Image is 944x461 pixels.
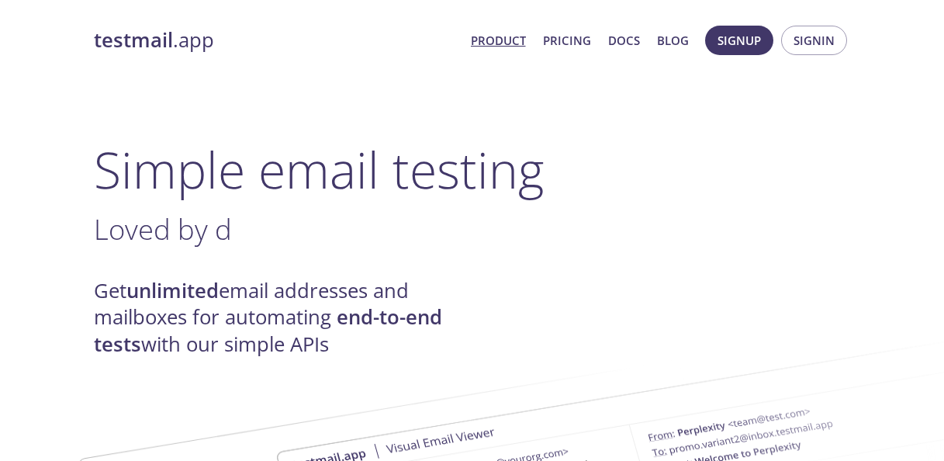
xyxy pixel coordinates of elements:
strong: end-to-end tests [94,303,442,357]
a: Blog [657,30,689,50]
span: Signup [718,30,761,50]
span: Loved by d [94,210,232,248]
a: Pricing [543,30,591,50]
h4: Get email addresses and mailboxes for automating with our simple APIs [94,278,472,358]
a: Docs [608,30,640,50]
button: Signup [705,26,773,55]
h1: Simple email testing [94,140,851,199]
strong: unlimited [126,277,219,304]
a: testmail.app [94,27,458,54]
button: Signin [781,26,847,55]
span: Signin [794,30,835,50]
strong: testmail [94,26,173,54]
a: Product [471,30,526,50]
